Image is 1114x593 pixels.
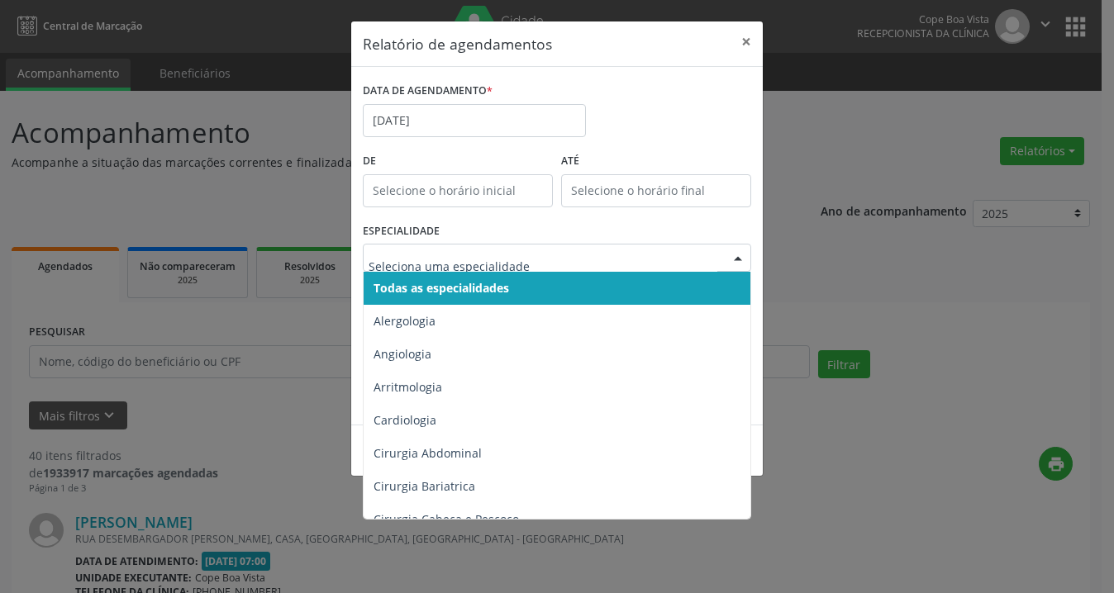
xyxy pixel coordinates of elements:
[369,249,717,282] input: Seleciona uma especialidade
[374,280,509,296] span: Todas as especialidades
[374,346,431,362] span: Angiologia
[561,174,751,207] input: Selecione o horário final
[374,511,519,527] span: Cirurgia Cabeça e Pescoço
[374,412,436,428] span: Cardiologia
[363,219,440,244] label: ESPECIALIDADE
[561,149,751,174] label: ATÉ
[730,21,763,62] button: Close
[363,149,553,174] label: De
[363,104,586,137] input: Selecione uma data ou intervalo
[363,174,553,207] input: Selecione o horário inicial
[374,379,442,395] span: Arritmologia
[374,313,436,329] span: Alergologia
[363,33,552,55] h5: Relatório de agendamentos
[374,445,482,461] span: Cirurgia Abdominal
[374,478,475,494] span: Cirurgia Bariatrica
[363,78,493,104] label: DATA DE AGENDAMENTO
